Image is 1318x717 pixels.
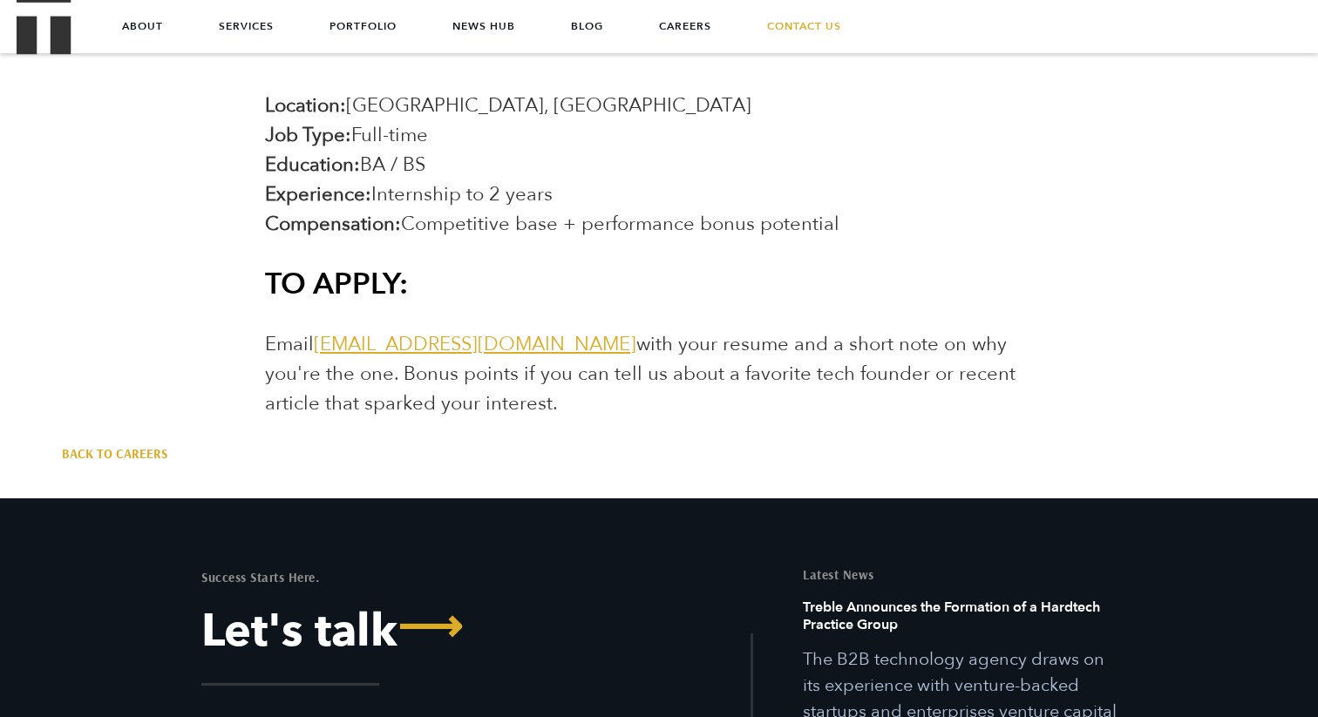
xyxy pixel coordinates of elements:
[265,211,401,237] b: Compensation:
[314,331,636,357] a: [EMAIL_ADDRESS][DOMAIN_NAME]
[346,92,751,118] span: [GEOGRAPHIC_DATA], [GEOGRAPHIC_DATA]
[265,122,351,148] b: Job Type:
[401,211,839,237] span: Competitive base + performance bonus potential
[265,92,346,118] b: Location:
[360,152,425,178] span: BA / BS
[265,331,1016,416] span: Email with your resume and a short note on why you're the one. Bonus points if you can tell us ab...
[803,568,1117,581] h5: Latest News
[265,264,408,304] b: TO APPLY:
[62,445,167,463] a: Back to Careers
[397,605,463,650] span: ⟶
[371,181,553,207] span: Internship to 2 years
[201,609,646,654] a: Let's Talk
[351,122,428,148] span: Full-time
[265,152,360,178] b: Education:
[265,181,371,207] b: Experience:
[201,569,319,585] mark: Success Starts Here.
[803,599,1117,646] h6: Treble Announces the Formation of a Hardtech Practice Group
